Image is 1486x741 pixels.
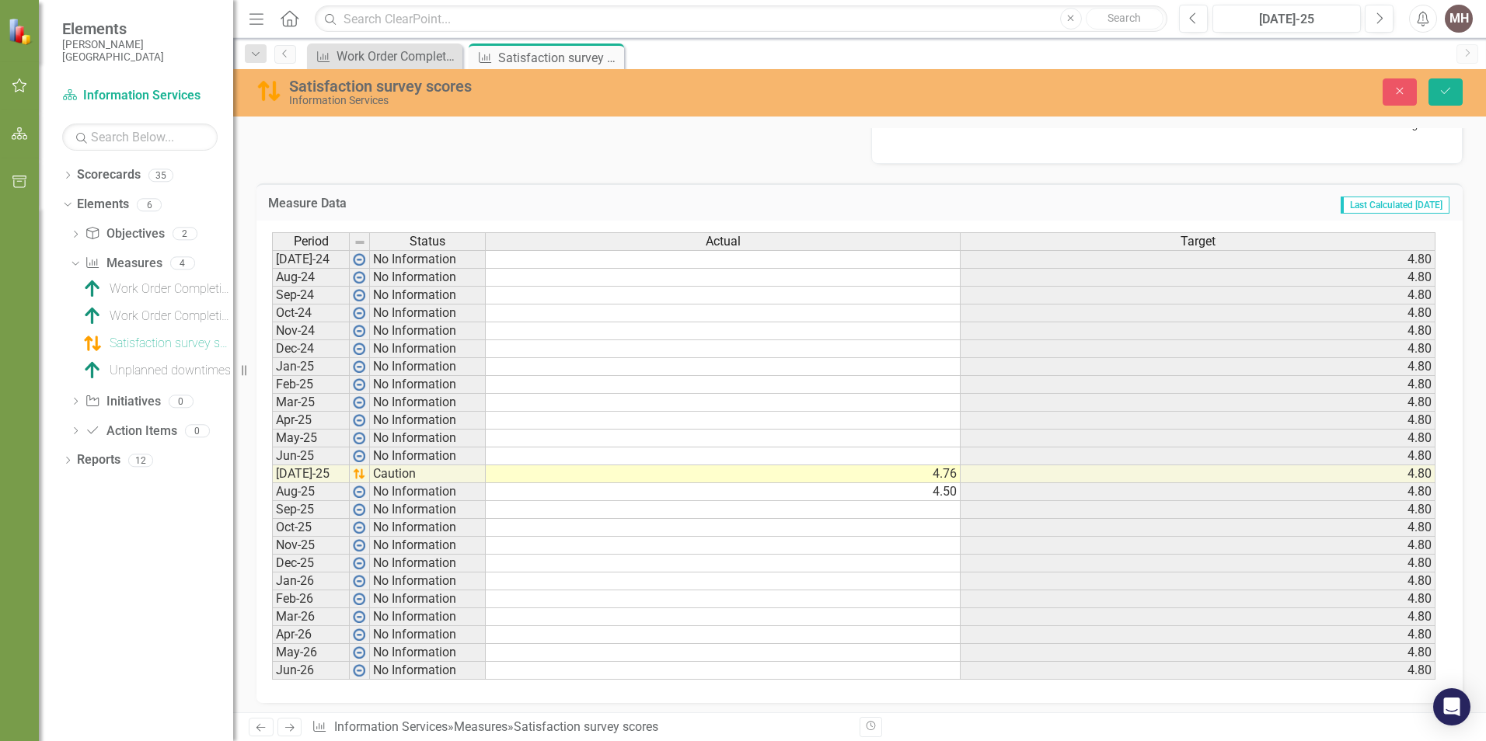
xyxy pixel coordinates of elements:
h3: Measure Data [268,197,760,210]
div: Open Intercom Messenger [1433,688,1470,725]
span: Period [294,235,329,249]
td: No Information [370,304,486,322]
img: wPkqUstsMhMTgAAAABJRU5ErkJggg== [353,485,365,498]
td: No Information [370,376,486,394]
td: 4.80 [961,376,1435,394]
a: Elements [77,196,129,214]
div: Work Order Completion [110,282,233,296]
td: No Information [370,358,486,376]
div: MH [1445,5,1473,33]
a: Work Order Completion [311,47,459,66]
td: 4.80 [961,519,1435,537]
input: Search ClearPoint... [315,5,1167,33]
td: Dec-24 [272,340,350,358]
td: Jun-26 [272,662,350,680]
div: 35 [148,169,173,182]
td: 4.80 [961,537,1435,555]
td: Mar-25 [272,394,350,412]
span: Target [1181,235,1216,249]
td: Oct-25 [272,519,350,537]
span: Actual [706,235,741,249]
td: No Information [370,483,486,501]
input: Search Below... [62,124,218,151]
img: wPkqUstsMhMTgAAAABJRU5ErkJggg== [353,325,365,337]
a: Measures [85,255,162,273]
div: Satisfaction survey scores [514,719,658,734]
td: Apr-26 [272,626,350,644]
span: Last Calculated [DATE] [1341,197,1449,214]
td: No Information [370,555,486,572]
td: 4.80 [961,447,1435,465]
td: No Information [370,322,486,340]
img: wPkqUstsMhMTgAAAABJRU5ErkJggg== [353,557,365,569]
a: Satisfaction survey scores [79,331,233,356]
td: 4.80 [961,555,1435,572]
td: Jan-25 [272,358,350,376]
img: wPkqUstsMhMTgAAAABJRU5ErkJggg== [353,396,365,409]
td: 4.80 [961,644,1435,662]
a: Unplanned downtimes [79,358,231,383]
td: 4.80 [961,269,1435,287]
img: wPkqUstsMhMTgAAAABJRU5ErkJggg== [353,664,365,677]
td: No Information [370,644,486,662]
td: 4.80 [961,626,1435,644]
div: Work Order Completion Time [110,309,233,323]
td: Caution [370,465,486,483]
img: wPkqUstsMhMTgAAAABJRU5ErkJggg== [353,271,365,284]
img: Caution [83,334,102,353]
span: Elements [62,19,218,38]
img: wPkqUstsMhMTgAAAABJRU5ErkJggg== [353,343,365,355]
img: wPkqUstsMhMTgAAAABJRU5ErkJggg== [353,593,365,605]
img: wPkqUstsMhMTgAAAABJRU5ErkJggg== [353,611,365,623]
td: No Information [370,447,486,465]
td: 4.76 [486,465,961,483]
td: No Information [370,626,486,644]
td: No Information [370,430,486,447]
td: No Information [370,501,486,519]
td: Dec-25 [272,555,350,572]
td: 4.80 [961,501,1435,519]
td: May-26 [272,644,350,662]
td: May-25 [272,430,350,447]
td: 4.80 [961,662,1435,680]
div: 2 [173,228,197,241]
td: 4.80 [961,394,1435,412]
img: wPkqUstsMhMTgAAAABJRU5ErkJggg== [353,307,365,319]
span: Search [1108,12,1141,24]
td: 4.80 [961,572,1435,590]
div: 0 [185,424,210,437]
div: Information Services [289,95,933,106]
img: Above Target [83,280,102,298]
td: 4.80 [961,430,1435,447]
a: Measures [454,719,508,734]
td: 4.80 [961,322,1435,340]
div: » » [312,718,848,736]
a: Scorecards [77,166,141,184]
img: Above Target [83,361,102,380]
td: 4.80 [961,287,1435,304]
div: Satisfaction survey scores [289,78,933,95]
a: Information Services [62,87,218,105]
img: wPkqUstsMhMTgAAAABJRU5ErkJggg== [353,575,365,587]
img: wPkqUstsMhMTgAAAABJRU5ErkJggg== [353,360,365,373]
td: 4.50 [486,483,961,501]
td: 4.80 [961,590,1435,608]
img: wPkqUstsMhMTgAAAABJRU5ErkJggg== [353,432,365,444]
td: No Information [370,608,486,626]
img: wPkqUstsMhMTgAAAABJRU5ErkJggg== [353,414,365,426]
td: 4.80 [961,304,1435,322]
button: [DATE]-25 [1212,5,1361,33]
td: Aug-25 [272,483,350,501]
td: 4.80 [961,465,1435,483]
a: Action Items [85,423,176,440]
a: Objectives [85,225,164,243]
img: 8DAGhfEEPCf229AAAAAElFTkSuQmCC [354,236,366,249]
td: [DATE]-24 [272,250,350,269]
td: Oct-24 [272,304,350,322]
td: Aug-24 [272,269,350,287]
img: wPkqUstsMhMTgAAAABJRU5ErkJggg== [353,289,365,301]
a: Work Order Completion Time [79,304,233,329]
td: Feb-26 [272,590,350,608]
td: Nov-24 [272,322,350,340]
a: Initiatives [85,393,160,411]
